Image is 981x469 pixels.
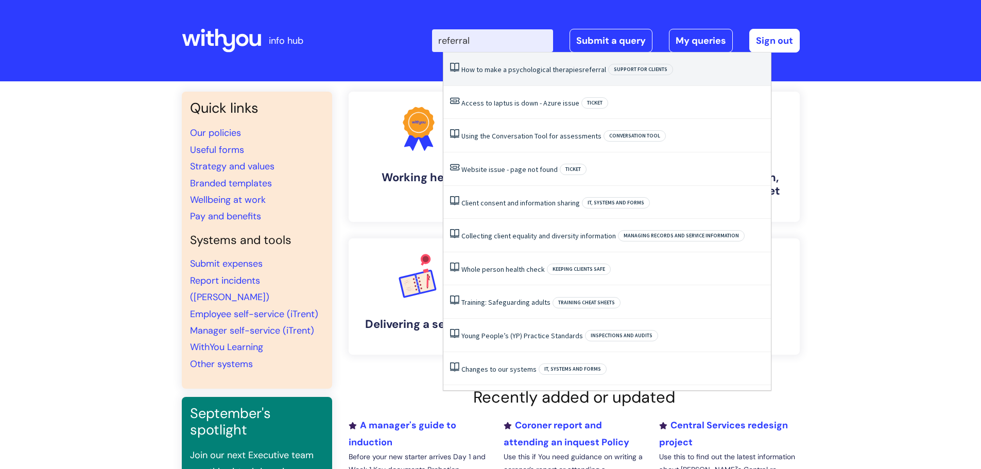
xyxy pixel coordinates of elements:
[269,32,303,49] p: info hub
[570,29,652,53] a: Submit a query
[349,419,456,448] a: A manager's guide to induction
[749,29,800,53] a: Sign out
[560,164,587,175] span: Ticket
[349,92,489,222] a: Working here
[608,64,673,75] span: Support for clients
[461,364,537,374] a: Changes to our systems
[461,231,616,240] a: Collecting client equality and diversity information
[461,131,601,141] a: Using the Conversation Tool for assessments
[190,308,318,320] a: Employee self-service (iTrent)
[190,194,266,206] a: Wellbeing at work
[190,127,241,139] a: Our policies
[618,230,745,241] span: Managing records and service information
[190,144,244,156] a: Useful forms
[547,264,611,275] span: Keeping clients safe
[190,341,263,353] a: WithYou Learning
[190,405,324,439] h3: September's spotlight
[190,274,269,303] a: Report incidents ([PERSON_NAME])
[582,197,650,209] span: IT, systems and forms
[504,419,629,448] a: Coroner report and attending an inquest Policy
[190,160,274,172] a: Strategy and values
[190,257,263,270] a: Submit expenses
[461,331,583,340] a: Young People’s (YP) Practice Standards
[357,171,480,184] h4: Working here
[582,65,606,74] span: referral
[581,97,608,109] span: Ticket
[585,330,658,341] span: Inspections and audits
[357,318,480,331] h4: Delivering a service
[190,233,324,248] h4: Systems and tools
[190,177,272,189] a: Branded templates
[604,130,666,142] span: Conversation tool
[190,210,261,222] a: Pay and benefits
[461,298,550,307] a: Training: Safeguarding adults
[349,238,489,355] a: Delivering a service
[461,165,558,174] a: Website issue - page not found
[461,65,606,74] a: How to make a psychological therapiesreferral
[190,100,324,116] h3: Quick links
[190,324,314,337] a: Manager self-service (iTrent)
[539,363,607,375] span: IT, systems and forms
[432,29,553,52] input: Search
[190,358,253,370] a: Other systems
[461,98,579,108] a: Access to Iaptus is down - Azure issue
[349,388,800,407] h2: Recently added or updated
[461,265,545,274] a: Whole person health check
[553,297,621,308] span: Training cheat sheets
[432,29,800,53] div: | -
[461,198,580,207] a: Client consent and information sharing
[659,419,788,448] a: Central Services redesign project
[669,29,733,53] a: My queries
